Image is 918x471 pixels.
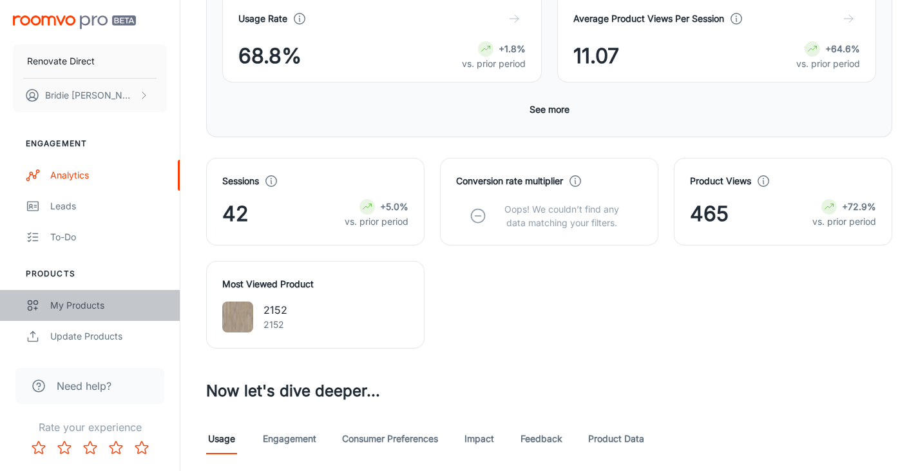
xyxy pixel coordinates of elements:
p: Oops! We couldn’t find any data matching your filters. [495,202,629,229]
button: Rate 4 star [103,435,129,461]
button: Bridie [PERSON_NAME] [13,79,167,112]
p: Bridie [PERSON_NAME] [45,88,136,102]
h4: Product Views [690,174,751,188]
a: Usage [206,423,237,454]
strong: +64.6% [825,43,860,54]
p: vs. prior period [796,57,860,71]
button: See more [524,98,575,121]
div: Analytics [50,168,167,182]
span: 42 [222,198,249,229]
strong: +1.8% [499,43,526,54]
div: To-do [50,230,167,244]
a: Product Data [588,423,644,454]
p: 2152 [263,318,287,332]
strong: +72.9% [842,201,876,212]
button: Rate 5 star [129,435,155,461]
div: My Products [50,298,167,312]
p: Rate your experience [10,419,169,435]
img: 2152 [222,302,253,332]
h4: Usage Rate [238,12,287,26]
h4: Conversion rate multiplier [456,174,563,188]
p: vs. prior period [812,215,876,229]
h4: Average Product Views Per Session [573,12,724,26]
strong: +5.0% [380,201,408,212]
div: Update Products [50,329,167,343]
span: 465 [690,198,729,229]
a: Engagement [263,423,316,454]
button: Renovate Direct [13,44,167,78]
a: Feedback [521,423,562,454]
a: Impact [464,423,495,454]
h4: Sessions [222,174,259,188]
h4: Most Viewed Product [222,277,408,291]
img: Roomvo PRO Beta [13,15,136,29]
p: Renovate Direct [27,54,95,68]
button: Rate 1 star [26,435,52,461]
button: Rate 2 star [52,435,77,461]
span: 11.07 [573,41,619,72]
p: 2152 [263,302,287,318]
span: Need help? [57,378,111,394]
span: 68.8% [238,41,301,72]
p: vs. prior period [462,57,526,71]
div: Leads [50,199,167,213]
a: Consumer Preferences [342,423,438,454]
button: Rate 3 star [77,435,103,461]
h3: Now let's dive deeper... [206,380,892,403]
p: vs. prior period [345,215,408,229]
